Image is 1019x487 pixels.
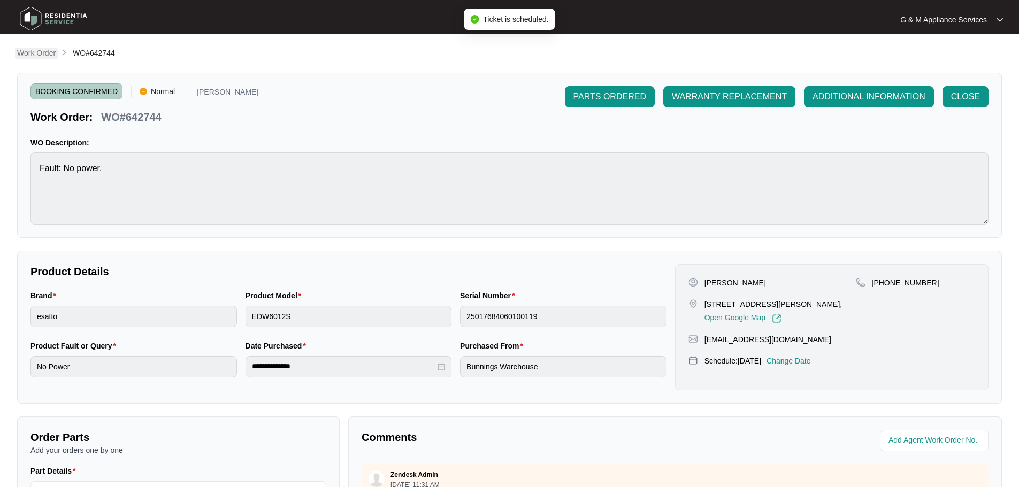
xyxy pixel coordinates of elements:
[390,470,438,479] p: Zendesk Admin
[856,277,865,287] img: map-pin
[15,48,58,59] a: Work Order
[60,48,68,57] img: chevron-right
[147,83,179,99] span: Normal
[30,110,93,125] p: Work Order:
[246,290,306,301] label: Product Model
[30,341,120,351] label: Product Fault or Query
[565,86,655,107] button: PARTS ORDERED
[460,306,666,327] input: Serial Number
[813,90,925,103] span: ADDITIONAL INFORMATION
[872,277,939,288] p: [PHONE_NUMBER]
[30,356,237,377] input: Product Fault or Query
[997,17,1003,22] img: dropdown arrow
[888,434,982,447] input: Add Agent Work Order No.
[688,277,698,287] img: user-pin
[704,355,761,366] p: Schedule: [DATE]
[30,137,989,148] p: WO Description:
[30,306,237,327] input: Brand
[804,86,934,107] button: ADDITIONAL INFORMATION
[573,90,646,103] span: PARTS ORDERED
[772,314,782,323] img: Link-External
[362,430,668,445] p: Comments
[30,264,666,279] p: Product Details
[663,86,795,107] button: WARRANTY REPLACEMENT
[30,83,122,99] span: BOOKING CONFIRMED
[672,90,787,103] span: WARRANTY REPLACEMENT
[704,277,766,288] p: [PERSON_NAME]
[140,88,147,95] img: Vercel Logo
[704,314,782,323] a: Open Google Map
[704,299,842,310] p: [STREET_ADDRESS][PERSON_NAME],
[16,3,91,35] img: residentia service logo
[30,430,326,445] p: Order Parts
[30,152,989,225] textarea: Fault: No power.
[483,15,548,24] span: Ticket is scheduled.
[951,90,980,103] span: CLOSE
[943,86,989,107] button: CLOSE
[369,471,385,487] img: user.svg
[246,341,310,351] label: Date Purchased
[688,355,698,365] img: map-pin
[73,49,115,57] span: WO#642744
[688,334,698,344] img: map-pin
[704,334,831,345] p: [EMAIL_ADDRESS][DOMAIN_NAME]
[460,290,519,301] label: Serial Number
[460,356,666,377] input: Purchased From
[460,341,527,351] label: Purchased From
[197,88,258,99] p: [PERSON_NAME]
[470,15,479,24] span: check-circle
[767,355,811,366] p: Change Date
[30,445,326,455] p: Add your orders one by one
[900,14,987,25] p: G & M Appliance Services
[17,48,56,58] p: Work Order
[688,299,698,308] img: map-pin
[101,110,161,125] p: WO#642744
[30,466,80,476] label: Part Details
[246,306,452,327] input: Product Model
[30,290,60,301] label: Brand
[252,361,436,372] input: Date Purchased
